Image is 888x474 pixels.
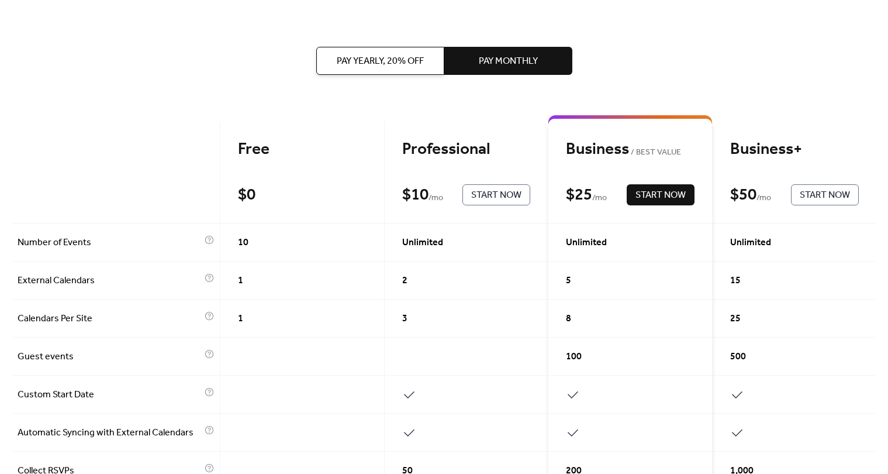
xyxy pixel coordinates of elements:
span: Unlimited [730,236,771,250]
span: 25 [730,312,741,326]
span: 3 [402,312,407,326]
span: Calendars Per Site [18,312,202,326]
span: / mo [756,191,771,205]
div: $ 25 [566,185,592,205]
span: External Calendars [18,274,202,288]
span: / mo [592,191,607,205]
span: Custom Start Date [18,388,202,402]
span: 1 [238,312,243,326]
span: Automatic Syncing with External Calendars [18,426,202,440]
span: Start Now [635,188,686,202]
div: Business+ [730,139,859,160]
div: $ 10 [402,185,429,205]
div: $ 0 [238,185,255,205]
button: Pay Yearly, 20% off [316,47,444,75]
span: Number of Events [18,236,202,250]
button: Start Now [627,184,694,205]
span: 1 [238,274,243,288]
span: Unlimited [566,236,607,250]
span: Pay Monthly [479,54,538,68]
button: Start Now [462,184,530,205]
button: Pay Monthly [444,47,572,75]
span: 15 [730,274,741,288]
span: 8 [566,312,571,326]
span: Unlimited [402,236,443,250]
span: 100 [566,350,582,364]
span: 500 [730,350,746,364]
span: Start Now [471,188,521,202]
span: Guest events [18,350,202,364]
span: Start Now [800,188,850,202]
span: / mo [429,191,443,205]
button: Start Now [791,184,859,205]
span: 10 [238,236,248,250]
span: 5 [566,274,571,288]
span: 2 [402,274,407,288]
span: BEST VALUE [629,146,681,160]
div: $ 50 [730,185,756,205]
div: Business [566,139,694,160]
div: Free [238,139,367,160]
span: Pay Yearly, 20% off [337,54,424,68]
div: Professional [402,139,531,160]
